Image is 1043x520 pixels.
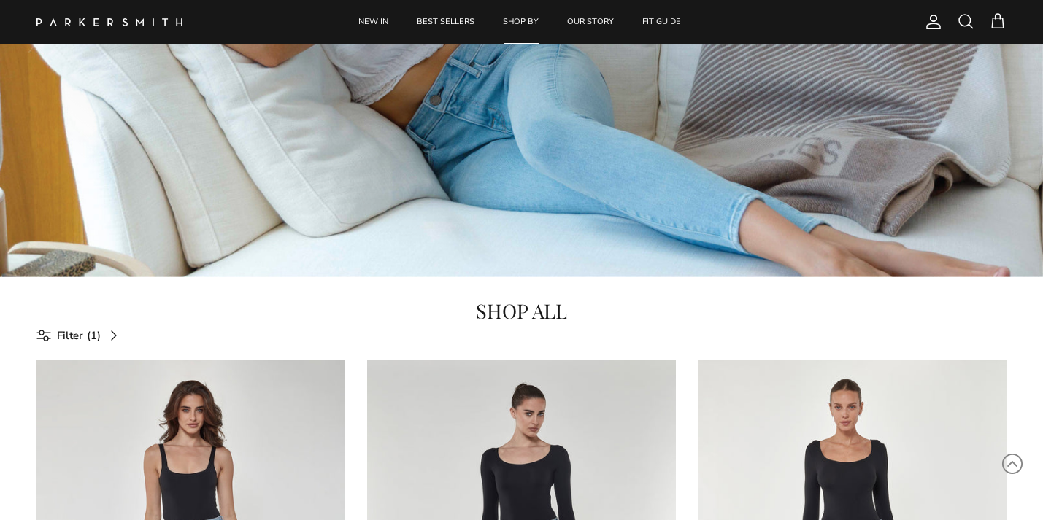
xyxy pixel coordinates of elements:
a: Filter (1) [36,319,128,352]
svg: Scroll to Top [1001,453,1023,475]
span: Filter [57,327,83,344]
span: (1) [87,327,101,344]
a: Account [919,13,942,31]
img: Parker Smith [36,18,182,26]
h1: SHOP ALL [36,299,1007,323]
